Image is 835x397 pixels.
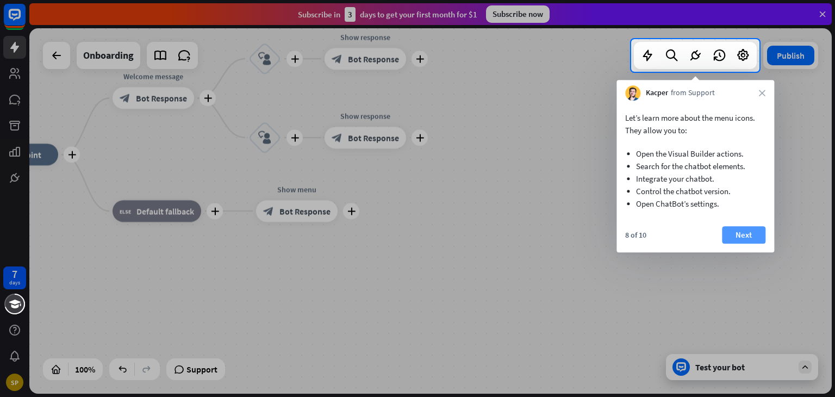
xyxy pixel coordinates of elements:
p: Let’s learn more about the menu icons. They allow you to: [625,111,765,137]
li: Open the Visual Builder actions. [636,147,755,160]
li: Search for the chatbot elements. [636,160,755,172]
button: Next [722,226,765,244]
li: Control the chatbot version. [636,185,755,197]
span: Kacper [646,88,668,98]
button: Open LiveChat chat widget [9,4,41,37]
span: from Support [671,88,715,98]
i: close [759,90,765,96]
li: Open ChatBot’s settings. [636,197,755,210]
div: 8 of 10 [625,230,646,240]
li: Integrate your chatbot. [636,172,755,185]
